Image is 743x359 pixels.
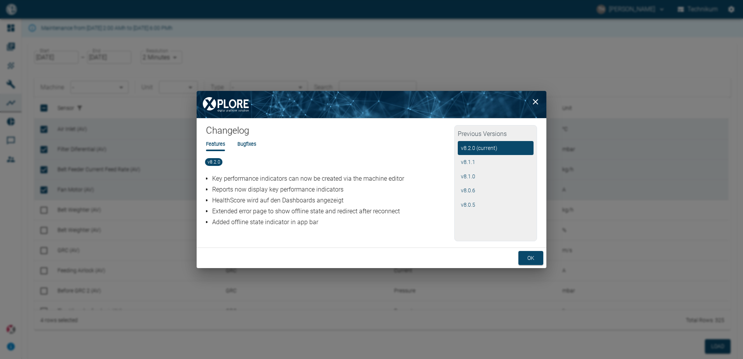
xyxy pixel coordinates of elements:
img: XPLORE Logo [197,91,255,118]
button: ok [518,251,543,265]
p: Added offline state indicator in app bar [212,218,452,227]
p: Key performance indicators can now be created via the machine editor [212,174,452,183]
button: v8.1.0 [458,169,534,184]
h1: Changelog [206,125,454,140]
button: v8.1.1 [458,155,534,169]
button: v8.0.6 [458,183,534,198]
p: Reports now display key performance indicators [212,185,452,194]
img: background image [197,91,546,118]
p: HealthScore wird auf den Dashboards angezeigt [212,196,452,205]
button: v8.0.5 [458,198,534,212]
button: close [528,94,543,110]
li: Features [206,140,225,148]
p: Extended error page to show offline state and redirect after reconnect [212,207,452,216]
h2: Previous Versions [458,129,534,141]
button: v8.2.0 (current) [458,141,534,155]
span: v8.2.0 [205,158,223,166]
li: Bugfixes [237,140,256,148]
